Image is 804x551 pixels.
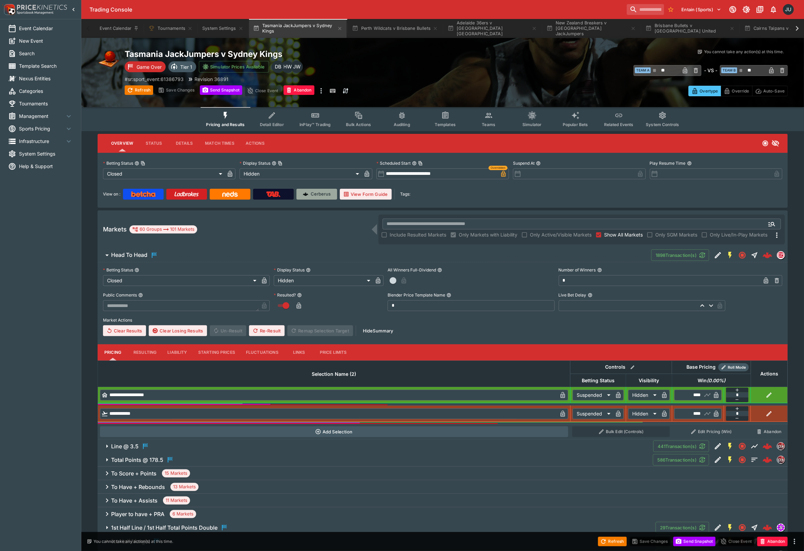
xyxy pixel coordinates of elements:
[98,453,653,467] button: Total Points @ 178.5
[688,86,788,96] div: Start From
[727,3,739,16] button: Connected to PK
[688,86,721,96] button: Overtype
[665,4,676,15] button: No Bookmarks
[141,161,145,166] button: Copy To Clipboard
[530,231,592,238] span: Only Active/Visible Markets
[761,521,774,534] a: e8c1f9c5-bad5-4c25-82d5-dd9835c3f52e
[724,454,736,466] button: SGM Enabled
[563,122,588,127] span: Popular Bets
[170,511,196,517] span: 6 Markets
[111,443,139,450] h6: Line @ 3.5
[241,344,284,361] button: Fluctuations
[144,19,197,38] button: Tournaments
[748,454,761,466] button: Totals
[763,442,772,451] img: logo-cerberus--red.svg
[19,125,65,132] span: Sports Pricing
[17,5,67,10] img: PriceKinetics
[573,390,613,401] div: Suspended
[222,191,238,197] img: Neds
[103,160,133,166] p: Betting Status
[700,87,718,95] p: Overtype
[170,484,199,490] span: 13 Markets
[542,19,640,38] button: New Zealand Breakers v [GEOGRAPHIC_DATA] JackJumpers
[763,442,772,451] div: eba3b2ec-1862-426c-8530-8e38925b81c0
[522,122,541,127] span: Simulator
[19,37,73,44] span: New Event
[111,484,165,491] h6: To Have + Rebounds
[198,19,247,38] button: System Settings
[359,325,397,336] button: HideSummary
[103,292,137,298] p: Public Comments
[390,231,446,238] span: Include Resulted Markets
[763,455,772,465] img: logo-cerberus--red.svg
[128,344,162,361] button: Resulting
[721,86,752,96] button: Override
[111,524,218,531] h6: 1st Half Line / 1st Half Total Points Double
[340,189,392,200] button: View Form Guide
[376,160,411,166] p: Scheduled Start
[754,3,766,16] button: Documentation
[135,268,139,272] button: Betting Status
[559,267,596,273] p: Number of Winners
[266,191,281,197] img: TabNZ
[674,426,749,437] button: Edit Pricing (Win)
[641,19,739,38] button: Brisbane Bullets v [GEOGRAPHIC_DATA] United
[762,140,769,147] svg: Closed
[274,267,305,273] p: Display Status
[94,538,173,545] p: You cannot take any action(s) at this time.
[724,440,736,452] button: SGM Enabled
[317,85,325,96] button: more
[767,3,780,16] button: Notifications
[597,268,602,272] button: Number of Winners
[103,275,259,286] div: Closed
[200,85,242,95] button: Send Snapshot
[132,225,194,233] div: 60 Groups 101 Markets
[628,408,659,419] div: Hidden
[284,85,314,95] button: Abandon
[656,522,709,533] button: 29Transaction(s)
[284,86,314,93] span: Mark an event as closed and abandoned.
[572,426,670,437] button: Bulk Edit (Controls)
[169,135,200,151] button: Details
[111,511,164,518] h6: Player to have + PRA
[96,19,143,38] button: Event Calendar
[628,390,659,401] div: Hidden
[753,426,785,437] button: Abandon
[348,19,442,38] button: Perth Wildcats v Brisbane Bullets
[712,440,724,452] button: Edit Detail
[162,470,190,477] span: 15 Markets
[163,497,190,504] span: 11 Markets
[724,522,736,534] button: SGM Enabled
[748,440,761,452] button: Line
[296,189,337,200] a: Cerberus
[718,363,749,371] div: Show/hide Price Roll mode configuration.
[459,231,517,238] span: Only Markets with Liability
[707,376,725,385] em: ( 0.00 %)
[650,160,686,166] p: Play Resume Time
[712,249,724,261] button: Edit Detail
[19,75,73,82] span: Nexus Entities
[704,49,784,55] p: You cannot take any action(s) at this time.
[777,442,785,450] div: pricekinetics
[240,135,270,151] button: Actions
[98,440,653,453] button: Line @ 3.5
[272,161,276,166] button: Display StatusCopy To Clipboard
[766,218,778,230] button: Open
[627,4,664,15] input: search
[559,292,586,298] p: Live Bet Delay
[111,456,163,464] h6: Total Points @ 178.5
[274,292,296,298] p: Resulted?
[272,61,284,73] div: Daniel Beswick
[736,249,748,261] button: Closed
[19,163,73,170] span: Help & Support
[704,67,717,74] h6: - VS -
[19,138,65,145] span: Infrastructure
[138,293,143,298] button: Public Comments
[761,440,774,453] a: eba3b2ec-1862-426c-8530-8e38925b81c0
[690,376,733,385] span: Win(0.00%)
[162,344,192,361] button: Liability
[570,361,672,374] th: Controls
[447,293,451,298] button: Blender Price Template Name
[199,61,269,73] button: Simulator Prices Available
[111,470,157,477] h6: To Score + Points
